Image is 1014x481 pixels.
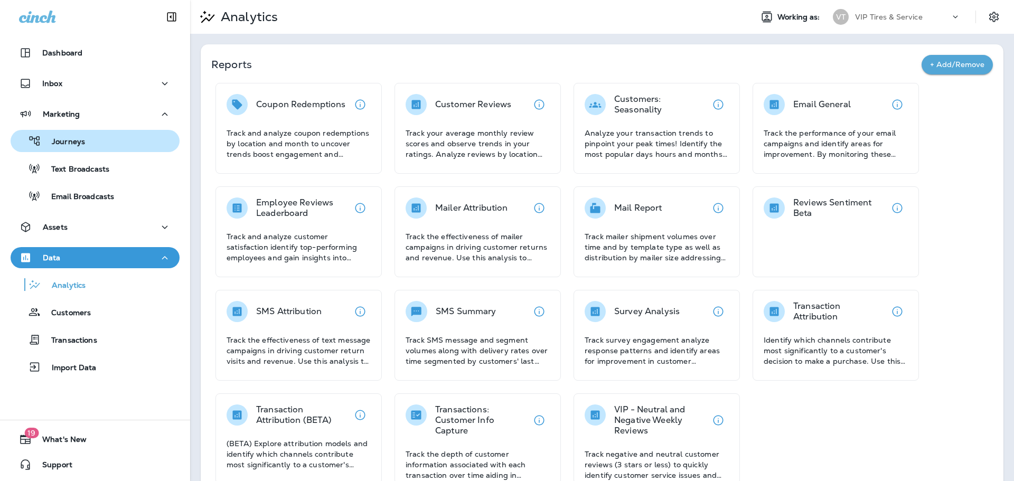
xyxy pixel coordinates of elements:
button: Email Broadcasts [11,185,180,207]
p: Import Data [41,363,97,373]
span: What's New [32,435,87,448]
button: 19What's New [11,429,180,450]
p: VIP - Neutral and Negative Weekly Reviews [614,404,708,436]
p: Identify which channels contribute most significantly to a customer's decision to make a purchase... [764,335,908,366]
button: Dashboard [11,42,180,63]
span: 19 [24,428,39,438]
p: Analytics [217,9,278,25]
p: Email General [793,99,851,110]
button: Support [11,454,180,475]
button: View details [529,301,550,322]
button: View details [350,301,371,322]
p: SMS Attribution [256,306,322,317]
span: Working as: [777,13,822,22]
p: Transactions: Customer Info Capture [435,404,529,436]
p: Text Broadcasts [41,165,109,175]
p: Data [43,253,61,262]
button: View details [708,197,729,219]
button: Analytics [11,273,180,296]
button: Customers [11,301,180,323]
p: SMS Summary [436,306,496,317]
p: Track mailer shipment volumes over time and by template type as well as distribution by mailer si... [585,231,729,263]
p: Journeys [41,137,85,147]
p: Customer Reviews [435,99,511,110]
p: Employee Reviews Leaderboard [256,197,350,219]
button: Journeys [11,130,180,152]
p: Survey Analysis [614,306,680,317]
p: Assets [43,223,68,231]
p: Track the effectiveness of mailer campaigns in driving customer returns and revenue. Use this ana... [406,231,550,263]
p: Coupon Redemptions [256,99,346,110]
p: (BETA) Explore attribution models and identify which channels contribute most significantly to a ... [227,438,371,470]
button: Assets [11,216,180,238]
p: Inbox [42,79,62,88]
p: Dashboard [42,49,82,57]
button: View details [708,94,729,115]
p: Customers: Seasonality [614,94,708,115]
p: VIP Tires & Service [855,13,923,21]
p: Transaction Attribution (BETA) [256,404,350,426]
p: Reviews Sentiment Beta [793,197,887,219]
span: Support [32,460,72,473]
button: Marketing [11,103,180,125]
button: Inbox [11,73,180,94]
div: VT [833,9,849,25]
p: Analytics [41,281,86,291]
p: Track the effectiveness of text message campaigns in driving customer return visits and revenue. ... [227,335,371,366]
button: Data [11,247,180,268]
button: View details [529,410,550,431]
p: Track your average monthly review scores and observe trends in your ratings. Analyze reviews by l... [406,128,550,159]
p: Email Broadcasts [41,192,114,202]
p: Reports [211,57,922,72]
p: Track and analyze coupon redemptions by location and month to uncover trends boost engagement and... [227,128,371,159]
button: View details [350,404,371,426]
p: Track and analyze customer satisfaction identify top-performing employees and gain insights into ... [227,231,371,263]
button: View details [350,197,371,219]
button: Text Broadcasts [11,157,180,180]
button: Import Data [11,356,180,378]
p: Transactions [41,336,97,346]
p: Analyze your transaction trends to pinpoint your peak times! Identify the most popular days hours... [585,128,729,159]
p: Track the performance of your email campaigns and identify areas for improvement. By monitoring t... [764,128,908,159]
p: Customers [41,308,91,318]
button: View details [887,197,908,219]
p: Mail Report [614,203,662,213]
p: Mailer Attribution [435,203,508,213]
button: Collapse Sidebar [157,6,186,27]
p: Marketing [43,110,80,118]
p: Track SMS message and segment volumes along with delivery rates over time segmented by customers'... [406,335,550,366]
button: Settings [984,7,1003,26]
button: View details [887,94,908,115]
button: Transactions [11,328,180,351]
button: View details [529,197,550,219]
button: + Add/Remove [922,55,993,74]
button: View details [708,301,729,322]
p: Track negative and neutral customer reviews (3 stars or less) to quickly identify customer servic... [585,449,729,480]
p: Track the depth of customer information associated with each transaction over time aiding in asse... [406,449,550,480]
p: Track survey engagement analyze response patterns and identify areas for improvement in customer ... [585,335,729,366]
button: View details [350,94,371,115]
button: View details [887,301,908,322]
p: Transaction Attribution [793,301,887,322]
button: View details [529,94,550,115]
button: View details [708,410,729,431]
